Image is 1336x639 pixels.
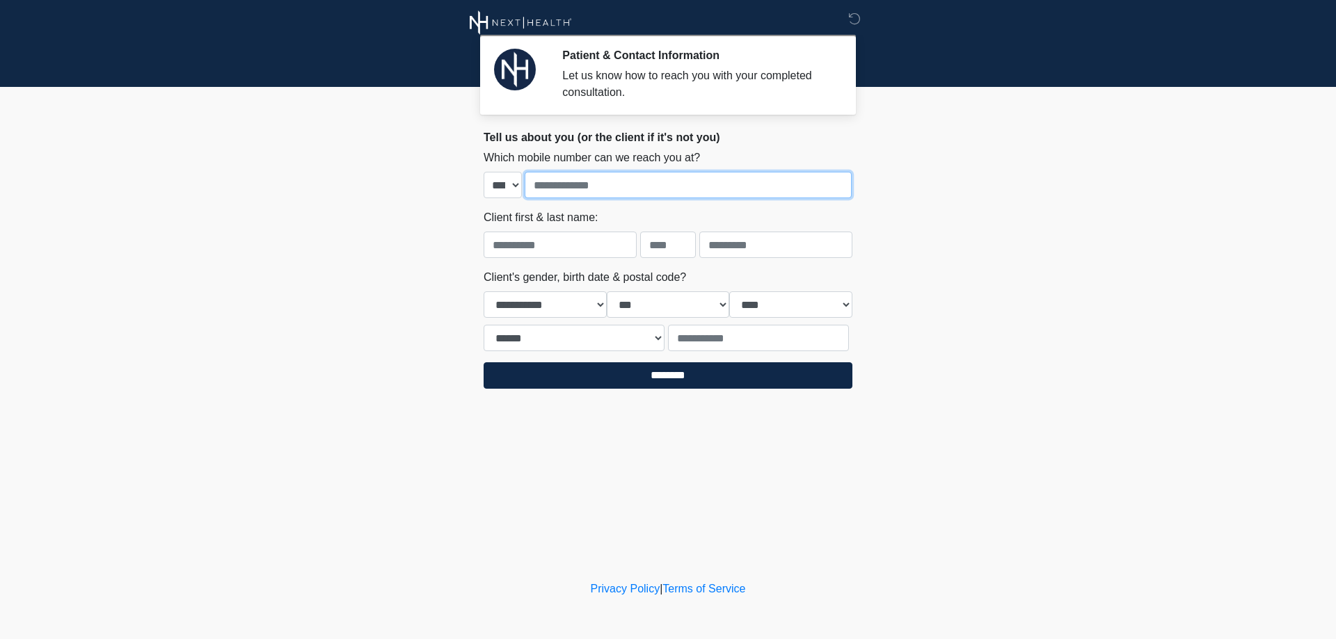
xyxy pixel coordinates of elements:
[484,131,852,144] h2: Tell us about you (or the client if it's not you)
[484,209,598,226] label: Client first & last name:
[591,583,660,594] a: Privacy Policy
[662,583,745,594] a: Terms of Service
[660,583,662,594] a: |
[484,269,686,286] label: Client's gender, birth date & postal code?
[494,49,536,90] img: Agent Avatar
[470,10,572,35] img: Next Health Wellness Logo
[484,149,700,166] label: Which mobile number can we reach you at?
[562,49,832,62] h2: Patient & Contact Information
[562,67,832,101] div: Let us know how to reach you with your completed consultation.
